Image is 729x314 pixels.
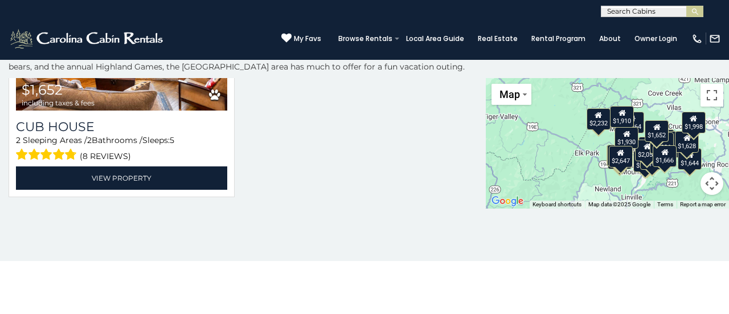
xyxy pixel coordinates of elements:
span: 2 [16,135,21,145]
div: $2,054 [635,140,659,161]
span: including taxes & fees [22,99,95,107]
span: (8 reviews) [80,149,131,164]
div: $1,930 [615,127,638,148]
div: $1,666 [653,145,677,167]
img: Google [489,194,526,209]
img: White-1-2.png [9,27,166,50]
img: phone-regular-white.png [691,33,703,44]
span: Map [499,88,520,100]
img: mail-regular-white.png [709,33,720,44]
div: $3,720 [606,145,630,166]
div: $1,910 [610,105,634,127]
div: Sleeping Areas / Bathrooms / Sleeps: [16,134,227,164]
a: Browse Rentals [333,31,398,47]
span: 5 [170,135,174,145]
a: Real Estate [472,31,523,47]
a: Report a map error [680,201,726,207]
button: Change map style [492,84,531,105]
div: $2,036 [649,132,673,154]
a: Cub House [16,119,227,134]
span: $1,652 [22,81,63,98]
a: Terms [657,201,673,207]
div: $1,644 [678,148,702,170]
span: Map data ©2025 Google [588,201,650,207]
a: Rental Program [526,31,591,47]
div: $1,652 [645,120,669,142]
div: $1,998 [681,111,705,133]
button: Keyboard shortcuts [533,201,581,209]
a: View Property [16,166,227,190]
div: $2,647 [609,145,633,167]
div: $1,949 [640,148,664,170]
div: $1,628 [675,131,699,152]
a: About [593,31,626,47]
span: My Favs [294,34,321,44]
div: $3,571 [608,148,632,169]
div: $4,660 [607,145,630,166]
a: Owner Login [629,31,683,47]
a: Open this area in Google Maps (opens a new window) [489,194,526,209]
div: $1,864 [620,111,644,133]
div: $2,432 [633,150,657,172]
div: $2,232 [586,108,610,130]
a: Local Area Guide [400,31,470,47]
button: Map camera controls [701,172,723,195]
a: My Favs [281,33,321,44]
span: 2 [87,135,92,145]
button: Toggle fullscreen view [701,84,723,107]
